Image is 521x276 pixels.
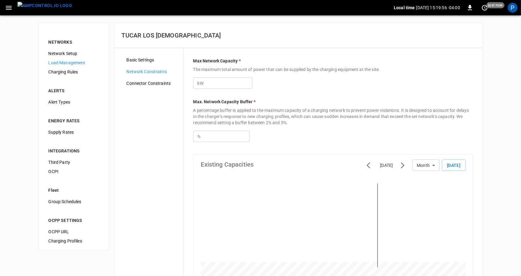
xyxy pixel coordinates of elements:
div: Charging Profiles [44,236,104,246]
span: OCPI [49,168,99,175]
div: Network Setup [44,49,104,58]
div: Supply Rates [44,128,104,137]
div: ALERTS [49,88,99,94]
h6: TUCAR LOS [DEMOGRAPHIC_DATA] [122,30,475,40]
div: profile-icon [508,3,518,13]
span: Load Management [49,60,99,66]
p: The maximum total amount of power that can be supplied by the charging equipment at the site. [193,66,473,73]
div: ENERGY RATES [49,118,99,124]
div: Group Schedules [44,197,104,206]
div: Basic Settings [122,55,183,65]
span: Group Schedules [49,199,99,205]
div: Load Management [44,58,104,67]
span: Supply Rates [49,129,99,136]
p: [DATE] 15:19:56 -04:00 [416,5,460,11]
div: NETWORKS [49,39,99,45]
button: [DATE] [442,160,465,171]
span: Network Setup [49,50,99,57]
div: Fleet [49,187,99,193]
div: Third Party [44,158,104,167]
span: just now [487,2,505,8]
p: Local time [394,5,415,11]
div: OCPP SETTINGS [49,217,99,223]
span: Alert Types [49,99,99,105]
p: kW [198,80,203,86]
span: Charging Rules [49,69,99,75]
p: A percentage buffer is applied to the maximum capacity of a charging network to prevent power vio... [193,107,473,126]
span: OCPP URL [49,229,99,235]
div: Month [412,160,440,171]
p: % [198,133,201,140]
div: INTEGRATIONS [49,148,99,154]
div: [DATE] [380,162,393,168]
div: Network Constraints [122,67,183,76]
div: Charging Rules [44,67,104,77]
p: Max Network Capacity [193,58,473,64]
div: Connector Constraints [122,79,183,88]
div: OCPP URL [44,227,104,236]
p: Max. Network Capacity Buffer [193,99,473,105]
span: Connector Constraints [127,80,178,87]
span: Network Constraints [127,69,178,75]
h6: Existing Capacities [201,160,254,169]
span: Basic Settings [127,57,178,63]
span: Charging Profiles [49,238,99,244]
img: ampcontrol.io logo [18,2,72,10]
div: OCPI [44,167,104,176]
span: Third Party [49,159,99,166]
button: set refresh interval [480,3,490,13]
div: Alert Types [44,97,104,107]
